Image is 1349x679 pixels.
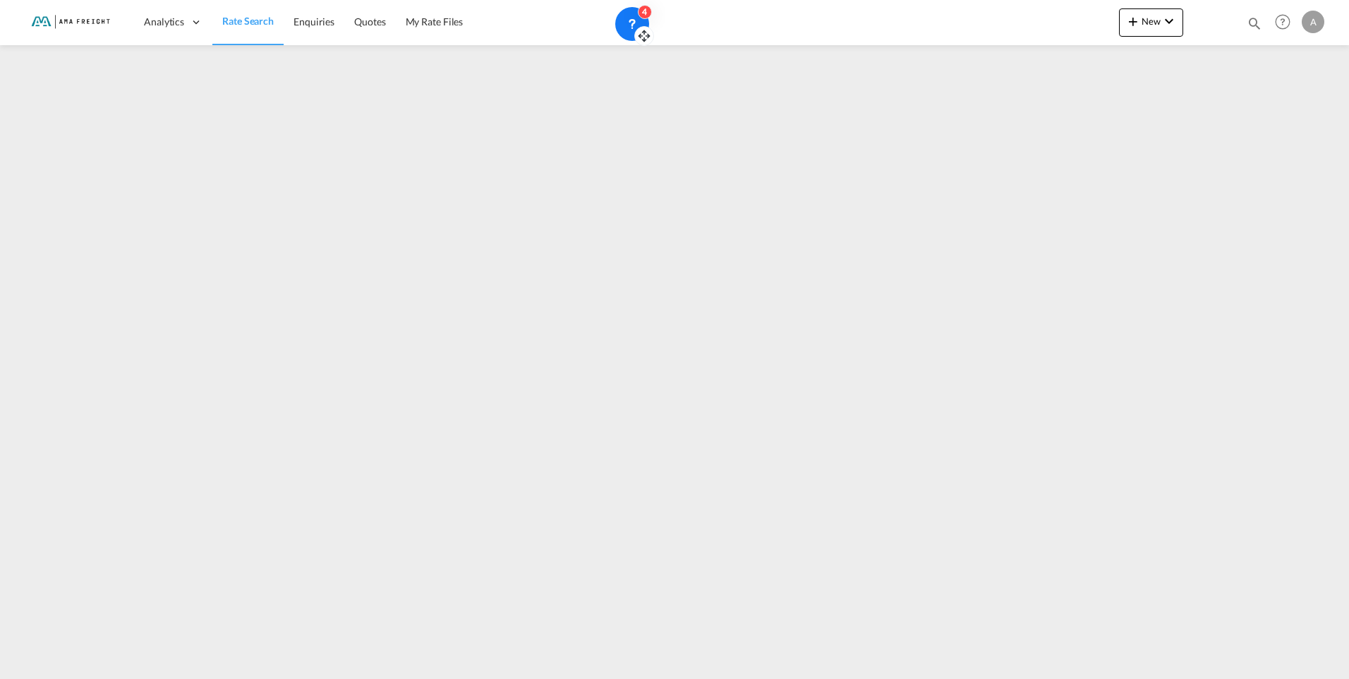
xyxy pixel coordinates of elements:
[1271,10,1295,34] span: Help
[406,16,464,28] span: My Rate Files
[144,15,184,29] span: Analytics
[1247,16,1262,37] div: icon-magnify
[1271,10,1302,35] div: Help
[1302,11,1324,33] div: A
[1161,13,1178,30] md-icon: icon-chevron-down
[1119,8,1183,37] button: icon-plus 400-fgNewicon-chevron-down
[222,15,274,27] span: Rate Search
[1125,13,1142,30] md-icon: icon-plus 400-fg
[354,16,385,28] span: Quotes
[21,6,116,38] img: f843cad07f0a11efa29f0335918cc2fb.png
[1247,16,1262,31] md-icon: icon-magnify
[1125,16,1178,27] span: New
[294,16,334,28] span: Enquiries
